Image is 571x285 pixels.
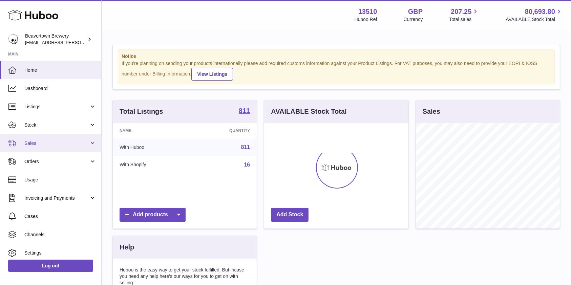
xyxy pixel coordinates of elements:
[506,16,563,23] span: AVAILABLE Stock Total
[113,123,190,138] th: Name
[244,162,250,168] a: 16
[113,138,190,156] td: With Huboo
[24,250,96,256] span: Settings
[239,107,250,115] a: 811
[239,107,250,114] strong: 811
[449,7,479,23] a: 207.25 Total sales
[122,60,551,81] div: If you're planning on sending your products internationally please add required customs informati...
[525,7,555,16] span: 80,693.80
[24,177,96,183] span: Usage
[191,68,233,81] a: View Listings
[358,7,377,16] strong: 13510
[271,208,309,222] a: Add Stock
[24,195,89,201] span: Invoicing and Payments
[449,16,479,23] span: Total sales
[25,33,86,46] div: Beavertown Brewery
[423,107,440,116] h3: Sales
[8,260,93,272] a: Log out
[451,7,471,16] span: 207.25
[408,7,423,16] strong: GBP
[24,122,89,128] span: Stock
[24,85,96,92] span: Dashboard
[24,158,89,165] span: Orders
[241,144,250,150] a: 811
[404,16,423,23] div: Currency
[25,40,136,45] span: [EMAIL_ADDRESS][PERSON_NAME][DOMAIN_NAME]
[8,34,18,44] img: kit.lowe@beavertownbrewery.co.uk
[120,243,134,252] h3: Help
[24,140,89,147] span: Sales
[24,213,96,220] span: Cases
[271,107,346,116] h3: AVAILABLE Stock Total
[24,232,96,238] span: Channels
[506,7,563,23] a: 80,693.80 AVAILABLE Stock Total
[190,123,257,138] th: Quantity
[24,67,96,73] span: Home
[355,16,377,23] div: Huboo Ref
[122,53,551,60] strong: Notice
[120,208,186,222] a: Add products
[24,104,89,110] span: Listings
[120,107,163,116] h3: Total Listings
[113,156,190,174] td: With Shopify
